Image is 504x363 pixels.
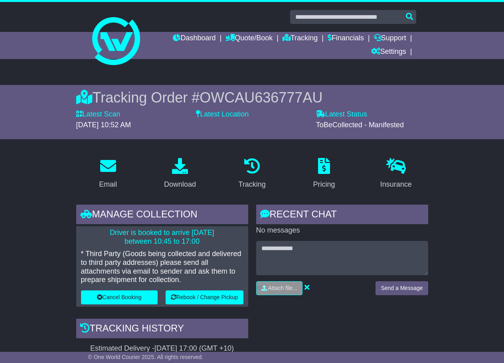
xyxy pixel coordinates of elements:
[375,155,417,193] a: Insurance
[256,226,428,235] p: No messages
[173,32,215,45] a: Dashboard
[200,89,322,106] span: OWCAU636777AU
[256,205,428,226] div: RECENT CHAT
[76,319,248,340] div: Tracking history
[316,110,367,119] label: Latest Status
[283,32,318,45] a: Tracking
[374,32,406,45] a: Support
[81,229,243,246] p: Driver is booked to arrive [DATE] between 10:45 to 17:00
[376,281,428,295] button: Send a Message
[88,354,204,360] span: © One World Courier 2025. All rights reserved.
[371,45,406,59] a: Settings
[99,179,117,190] div: Email
[81,290,158,304] button: Cancel Booking
[166,290,243,304] button: Rebook / Change Pickup
[233,155,271,193] a: Tracking
[238,179,265,190] div: Tracking
[76,110,121,119] label: Latest Scan
[380,179,412,190] div: Insurance
[196,110,249,119] label: Latest Location
[76,89,428,106] div: Tracking Order #
[313,179,335,190] div: Pricing
[76,344,248,353] div: Estimated Delivery -
[328,32,364,45] a: Financials
[308,155,340,193] a: Pricing
[164,179,196,190] div: Download
[316,121,404,129] span: ToBeCollected - Manifested
[81,250,243,284] p: * Third Party (Goods being collected and delivered to third party addresses) please send all atta...
[76,205,248,226] div: Manage collection
[94,155,122,193] a: Email
[154,344,234,353] div: [DATE] 17:00 (GMT +10)
[76,121,131,129] span: [DATE] 10:52 AM
[225,32,273,45] a: Quote/Book
[159,155,201,193] a: Download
